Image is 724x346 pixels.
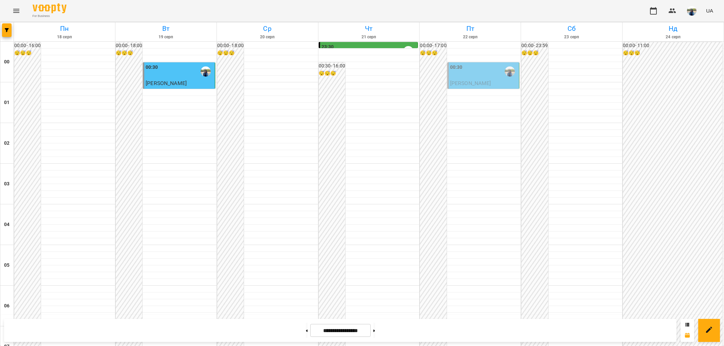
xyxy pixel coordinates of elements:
button: Menu [8,3,24,19]
h6: 02 [4,140,10,147]
h6: 06 [4,302,10,310]
p: індивід МА 45 хв [450,87,518,96]
h6: 24 серп [624,34,723,40]
span: For Business [33,14,67,18]
h6: 03 [4,180,10,188]
h6: 00:00 - 18:00 [217,42,244,49]
h6: Пт [421,23,520,34]
h6: Вт [116,23,216,34]
h6: 19 серп [116,34,216,40]
label: 23:30 [321,43,334,51]
h6: Сб [522,23,621,34]
h6: 😴😴😴 [217,49,244,57]
img: 79bf113477beb734b35379532aeced2e.jpg [687,6,697,16]
h6: Нд [624,23,723,34]
h6: 😴😴😴 [116,49,142,57]
h6: 23 серп [522,34,621,40]
h6: 21 серп [319,34,419,40]
h6: 05 [4,262,10,269]
h6: 😴😴😴 [319,70,345,77]
img: Voopty Logo [33,3,67,13]
h6: 00:00 - 11:00 [623,42,722,49]
h6: 00 [4,58,10,66]
label: 00:30 [450,64,463,71]
h6: 😴😴😴 [521,49,548,57]
h6: 00:00 - 18:00 [116,42,142,49]
img: Олійник Алла [403,46,413,56]
h6: 00:00 - 23:59 [521,42,548,49]
img: Олійник Алла [201,66,211,77]
span: [PERSON_NAME] [146,80,187,86]
h6: 18 серп [15,34,114,40]
button: UA [703,4,716,17]
h6: 04 [4,221,10,228]
h6: 00:00 - 16:00 [14,42,41,49]
h6: 😴😴😴 [623,49,722,57]
img: Олійник Алла [505,66,515,77]
span: [PERSON_NAME] [450,80,491,86]
label: 00:30 [146,64,158,71]
h6: 22 серп [421,34,520,40]
p: індивід МА 45 хв [146,87,214,96]
span: UA [706,7,713,14]
h6: 00:30 - 16:00 [319,62,345,70]
h6: 😴😴😴 [420,49,446,57]
h6: Ср [218,23,317,34]
h6: 01 [4,99,10,106]
h6: Пн [15,23,114,34]
h6: 😴😴😴 [14,49,41,57]
h6: 00:00 - 17:00 [420,42,446,49]
h6: 20 серп [218,34,317,40]
h6: Чт [319,23,419,34]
